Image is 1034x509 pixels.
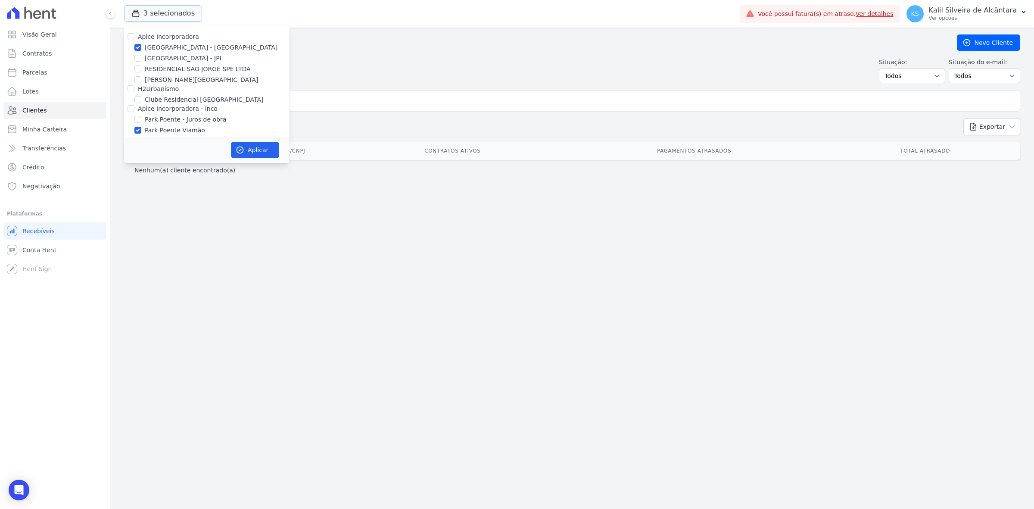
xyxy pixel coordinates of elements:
[238,142,347,160] th: CPF/CNPJ
[3,159,106,176] a: Crédito
[3,178,106,195] a: Negativação
[145,115,226,124] label: Park Poente - Juros de obra
[22,106,47,115] span: Clientes
[963,119,1020,135] button: Exportar
[3,64,106,81] a: Parcelas
[22,182,60,190] span: Negativação
[124,35,943,50] h2: Clientes
[3,26,106,43] a: Visão Geral
[145,54,221,63] label: [GEOGRAPHIC_DATA] - JPI
[22,144,66,153] span: Transferências
[949,58,1020,67] label: Situação do e-mail:
[22,125,67,134] span: Minha Carteira
[145,75,258,84] label: [PERSON_NAME][GEOGRAPHIC_DATA]
[22,30,57,39] span: Visão Geral
[3,222,106,240] a: Recebíveis
[145,43,277,52] label: [GEOGRAPHIC_DATA] - [GEOGRAPHIC_DATA]
[3,45,106,62] a: Contratos
[3,102,106,119] a: Clientes
[145,65,251,74] label: RESIDENCIAL SAO JORGE SPE LTDA
[22,68,47,77] span: Parcelas
[758,9,894,19] span: Você possui fatura(s) em atraso.
[3,121,106,138] a: Minha Carteira
[911,11,919,17] span: KS
[124,5,202,22] button: 3 selecionados
[140,92,1016,109] input: Buscar por nome, CPF ou e-mail
[138,33,199,40] label: Apice Incorporadora
[957,34,1020,51] a: Novo Cliente
[7,209,103,219] div: Plataformas
[558,142,830,160] th: Pagamentos Atrasados
[929,6,1017,15] p: Kalil Silveira de Alcântara
[3,241,106,259] a: Conta Hent
[134,166,235,175] p: Nenhum(a) cliente encontrado(a)
[9,480,29,500] div: Open Intercom Messenger
[3,140,106,157] a: Transferências
[138,105,218,112] label: Apice Incorporadora - Inco
[856,10,894,17] a: Ver detalhes
[830,142,1020,160] th: Total Atrasado
[138,85,179,92] label: H2Urbanismo
[347,142,558,160] th: Contratos Ativos
[22,87,39,96] span: Lotes
[900,2,1034,26] button: KS Kalil Silveira de Alcântara Ver opções
[22,246,56,254] span: Conta Hent
[145,126,205,135] label: Park Poente Viamão
[3,83,106,100] a: Lotes
[22,163,44,172] span: Crédito
[879,58,945,67] label: Situação:
[22,49,52,58] span: Contratos
[145,95,263,104] label: Clube Residencial [GEOGRAPHIC_DATA]
[22,227,55,235] span: Recebíveis
[231,142,279,158] button: Aplicar
[929,15,1017,22] p: Ver opções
